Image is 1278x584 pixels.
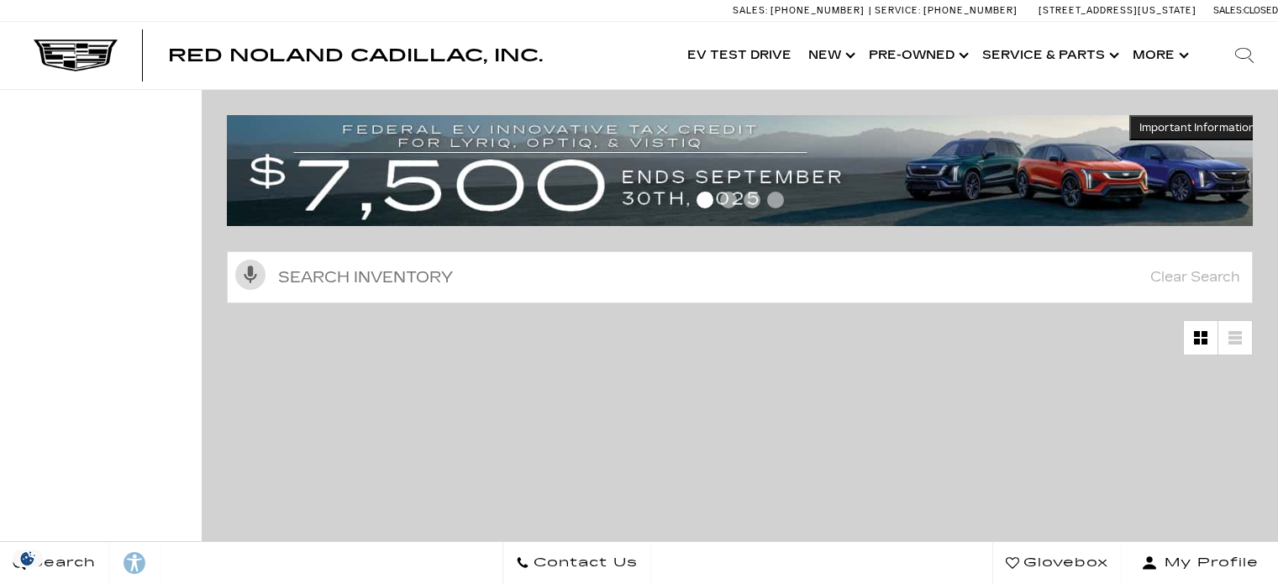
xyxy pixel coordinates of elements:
[770,5,865,16] span: [PHONE_NUMBER]
[8,550,47,567] img: Opt-Out Icon
[679,22,800,89] a: EV Test Drive
[1244,5,1278,16] span: Closed
[227,115,1265,226] img: vrp-tax-ending-august-version
[733,6,869,15] a: Sales: [PHONE_NUMBER]
[1124,22,1194,89] button: More
[34,39,118,71] img: Cadillac Dark Logo with Cadillac White Text
[1139,121,1255,134] span: Important Information
[502,542,651,584] a: Contact Us
[1213,5,1244,16] span: Sales:
[235,260,266,290] svg: Click to toggle on voice search
[767,192,784,208] span: Go to slide 4
[800,22,860,89] a: New
[744,192,760,208] span: Go to slide 3
[1158,551,1259,575] span: My Profile
[1039,5,1196,16] a: [STREET_ADDRESS][US_STATE]
[869,6,1022,15] a: Service: [PHONE_NUMBER]
[168,45,543,66] span: Red Noland Cadillac, Inc.
[168,47,543,64] a: Red Noland Cadillac, Inc.
[875,5,921,16] span: Service:
[860,22,974,89] a: Pre-Owned
[529,551,638,575] span: Contact Us
[26,551,96,575] span: Search
[697,192,713,208] span: Go to slide 1
[1129,115,1265,140] button: Important Information
[974,22,1124,89] a: Service & Parts
[923,5,1018,16] span: [PHONE_NUMBER]
[8,550,47,567] section: Click to Open Cookie Consent Modal
[227,251,1253,303] input: Search Inventory
[992,542,1122,584] a: Glovebox
[1122,542,1278,584] button: Open user profile menu
[1019,551,1108,575] span: Glovebox
[720,192,737,208] span: Go to slide 2
[733,5,768,16] span: Sales:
